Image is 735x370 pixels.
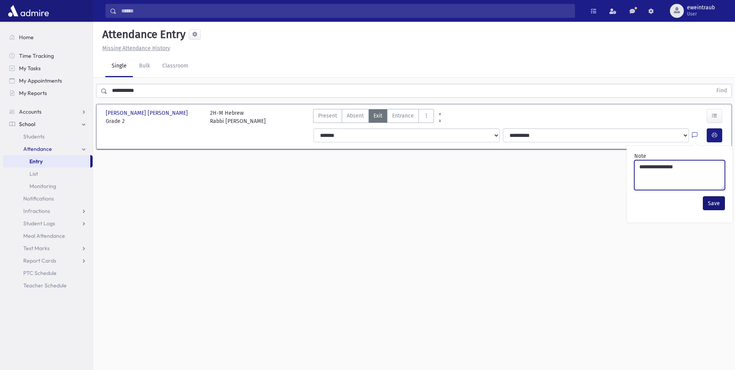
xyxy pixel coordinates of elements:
[23,220,55,227] span: Student Logs
[23,207,50,214] span: Infractions
[3,192,93,205] a: Notifications
[3,279,93,292] a: Teacher Schedule
[3,105,93,118] a: Accounts
[19,52,54,59] span: Time Tracking
[106,117,202,125] span: Grade 2
[106,109,189,117] span: [PERSON_NAME] [PERSON_NAME]
[23,282,67,289] span: Teacher Schedule
[347,112,364,120] span: Absent
[3,267,93,279] a: PTC Schedule
[29,170,38,177] span: List
[19,65,41,72] span: My Tasks
[23,270,57,277] span: PTC Schedule
[156,55,195,77] a: Classroom
[99,45,170,52] a: Missing Attendance History
[210,109,266,125] div: 2H-M Hebrew Rabbi [PERSON_NAME]
[3,242,93,254] a: Test Marks
[3,130,93,143] a: Students
[3,50,93,62] a: Time Tracking
[23,257,56,264] span: Report Cards
[313,109,434,125] div: AttTypes
[3,31,93,43] a: Home
[3,62,93,74] a: My Tasks
[392,112,414,120] span: Entrance
[3,168,93,180] a: List
[374,112,382,120] span: Exit
[133,55,156,77] a: Bulk
[23,232,65,239] span: Meal Attendance
[19,121,35,128] span: School
[687,11,715,17] span: User
[3,254,93,267] a: Report Cards
[23,245,50,252] span: Test Marks
[3,230,93,242] a: Meal Attendance
[6,3,51,19] img: AdmirePro
[3,87,93,99] a: My Reports
[687,5,715,11] span: eweintraub
[3,155,90,168] a: Entry
[19,108,41,115] span: Accounts
[102,45,170,52] u: Missing Attendance History
[117,4,575,18] input: Search
[3,74,93,87] a: My Appointments
[19,34,34,41] span: Home
[712,84,732,97] button: Find
[105,55,133,77] a: Single
[23,145,52,152] span: Attendance
[318,112,337,120] span: Present
[703,196,725,210] button: Save
[23,133,45,140] span: Students
[99,28,186,41] h5: Attendance Entry
[29,158,43,165] span: Entry
[3,118,93,130] a: School
[29,183,56,190] span: Monitoring
[3,205,93,217] a: Infractions
[3,180,93,192] a: Monitoring
[23,195,54,202] span: Notifications
[3,143,93,155] a: Attendance
[3,217,93,230] a: Student Logs
[634,152,646,160] label: Note
[19,77,62,84] span: My Appointments
[19,90,47,97] span: My Reports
